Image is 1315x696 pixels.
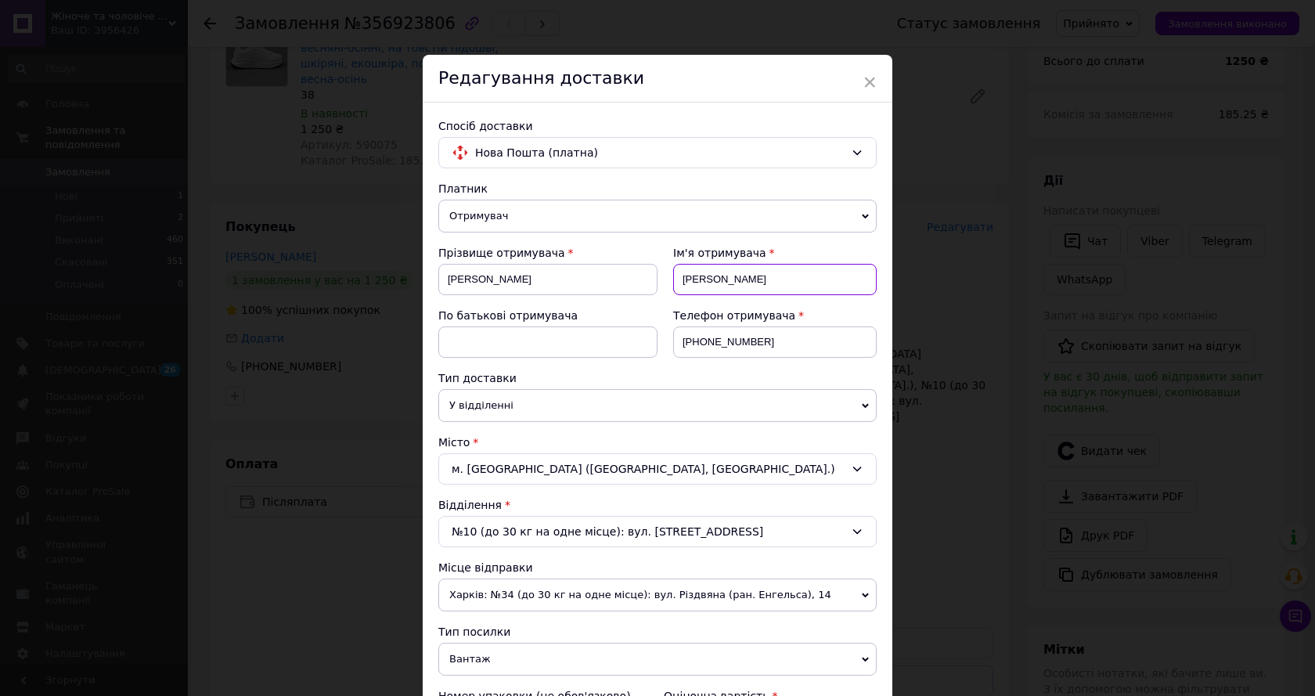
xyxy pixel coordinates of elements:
[673,309,795,322] span: Телефон отримувача
[438,118,877,134] div: Спосіб доставки
[438,453,877,485] div: м. [GEOGRAPHIC_DATA] ([GEOGRAPHIC_DATA], [GEOGRAPHIC_DATA].)
[423,55,892,103] div: Редагування доставки
[475,144,845,161] span: Нова Пошта (платна)
[673,326,877,358] input: +380
[863,69,877,96] span: ×
[438,497,877,513] div: Відділення
[438,200,877,233] span: Отримувач
[438,579,877,611] span: Харків: №34 (до 30 кг на одне місце): вул. Різдвяна (ран. Енгельса), 14
[438,182,488,195] span: Платник
[438,435,877,450] div: Місто
[438,561,533,574] span: Місце відправки
[438,247,565,259] span: Прізвище отримувача
[438,309,578,322] span: По батькові отримувача
[438,626,510,638] span: Тип посилки
[438,643,877,676] span: Вантаж
[438,516,877,547] div: №10 (до 30 кг на одне місце): вул. [STREET_ADDRESS]
[438,389,877,422] span: У відділенні
[438,372,517,384] span: Тип доставки
[673,247,766,259] span: Ім'я отримувача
